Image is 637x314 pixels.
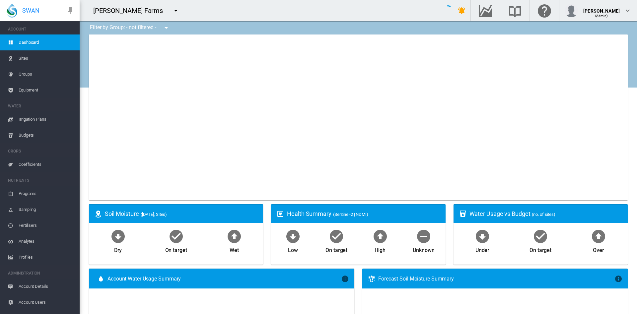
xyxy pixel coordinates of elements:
[19,279,74,294] span: Account Details
[595,14,608,18] span: (Admin)
[378,275,614,283] div: Forecast Soil Moisture Summary
[583,5,620,12] div: [PERSON_NAME]
[160,21,173,34] button: icon-menu-down
[474,228,490,244] md-icon: icon-arrow-down-bold-circle
[475,244,490,254] div: Under
[624,7,632,15] md-icon: icon-chevron-down
[372,228,388,244] md-icon: icon-arrow-up-bold-circle
[8,101,74,111] span: WATER
[458,7,466,15] md-icon: icon-bell-ring
[341,275,349,283] md-icon: icon-information
[19,34,74,50] span: Dashboard
[413,244,434,254] div: Unknown
[459,210,467,218] md-icon: icon-cup-water
[230,244,239,254] div: Wet
[532,228,548,244] md-icon: icon-checkbox-marked-circle
[593,244,604,254] div: Over
[7,4,17,18] img: SWAN-Landscape-Logo-Colour-drop.png
[19,111,74,127] span: Irrigation Plans
[333,212,368,217] span: (Sentinel-2 | NDMI)
[85,21,175,34] div: Filter by Group: - not filtered -
[614,275,622,283] md-icon: icon-information
[110,228,126,244] md-icon: icon-arrow-down-bold-circle
[97,275,105,283] md-icon: icon-water
[172,7,180,15] md-icon: icon-menu-down
[288,244,298,254] div: Low
[169,4,182,17] button: icon-menu-down
[536,7,552,15] md-icon: Click here for help
[19,186,74,202] span: Programs
[469,210,622,218] div: Water Usage vs Budget
[19,294,74,310] span: Account Users
[416,228,432,244] md-icon: icon-minus-circle
[287,210,440,218] div: Health Summary
[276,210,284,218] md-icon: icon-heart-box-outline
[19,50,74,66] span: Sites
[591,228,606,244] md-icon: icon-arrow-up-bold-circle
[8,268,74,279] span: ADMINISTRATION
[19,249,74,265] span: Profiles
[93,6,169,15] div: [PERSON_NAME] Farms
[141,212,167,217] span: ([DATE], Sites)
[114,244,122,254] div: Dry
[8,175,74,186] span: NUTRIENTS
[455,4,468,17] button: icon-bell-ring
[328,228,344,244] md-icon: icon-checkbox-marked-circle
[105,210,258,218] div: Soil Moisture
[165,244,187,254] div: On target
[8,24,74,34] span: ACCOUNT
[19,157,74,172] span: Coefficients
[19,218,74,233] span: Fertilisers
[66,7,74,15] md-icon: icon-pin
[368,275,376,283] md-icon: icon-thermometer-lines
[168,228,184,244] md-icon: icon-checkbox-marked-circle
[8,146,74,157] span: CROPS
[285,228,301,244] md-icon: icon-arrow-down-bold-circle
[375,244,386,254] div: High
[107,275,341,283] span: Account Water Usage Summary
[507,7,523,15] md-icon: Search the knowledge base
[19,66,74,82] span: Groups
[565,4,578,17] img: profile.jpg
[530,244,551,254] div: On target
[477,7,493,15] md-icon: Go to the Data Hub
[19,233,74,249] span: Analytes
[19,82,74,98] span: Equipment
[325,244,347,254] div: On target
[162,24,170,32] md-icon: icon-menu-down
[19,202,74,218] span: Sampling
[94,210,102,218] md-icon: icon-map-marker-radius
[532,212,555,217] span: (no. of sites)
[19,127,74,143] span: Budgets
[226,228,242,244] md-icon: icon-arrow-up-bold-circle
[22,6,39,15] span: SWAN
